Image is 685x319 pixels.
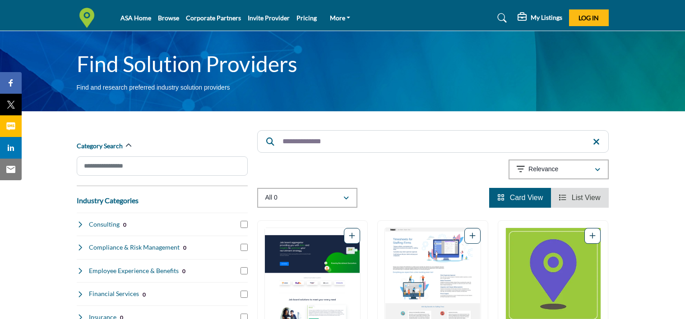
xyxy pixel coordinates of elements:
b: 0 [143,292,146,298]
a: Corporate Partners [186,14,241,22]
span: Card View [510,194,543,201]
a: Add To List [469,232,476,240]
a: ASA Home [120,14,151,22]
div: 0 Results For Employee Experience & Benefits [182,267,185,275]
h4: Employee Experience & Benefits: Solutions for enhancing workplace culture, employee satisfaction,... [89,266,179,275]
h5: My Listings [531,14,562,22]
a: Pricing [296,14,317,22]
a: Invite Provider [248,14,290,22]
input: Select Consulting checkbox [241,221,248,228]
a: Add To List [589,232,596,240]
div: 0 Results For Consulting [123,220,126,228]
b: 0 [183,245,186,251]
h4: Financial Services: Banking, accounting, and financial planning services tailored for staffing co... [89,289,139,298]
input: Select Compliance & Risk Management checkbox [241,244,248,251]
div: 0 Results For Compliance & Risk Management [183,243,186,251]
p: Find and research preferred industry solution providers [77,83,230,92]
a: Browse [158,14,179,22]
a: Search [489,11,513,25]
button: All 0 [257,188,357,208]
div: 0 Results For Financial Services [143,290,146,298]
b: 0 [182,268,185,274]
p: Relevance [528,165,558,174]
b: 0 [123,222,126,228]
button: Log In [569,9,609,26]
p: All 0 [265,193,278,202]
a: Add To List [349,232,355,240]
span: List View [572,194,601,201]
h4: Compliance & Risk Management: Services to ensure staffing companies meet regulatory requirements ... [89,243,180,252]
button: Relevance [509,159,609,179]
h4: Consulting: Strategic advisory services to help staffing firms optimize operations and grow their... [89,220,120,229]
li: Card View [489,188,551,208]
button: Industry Categories [77,195,139,206]
input: Search Category [77,156,248,176]
img: Site Logo [77,8,102,28]
h2: Category Search [77,141,123,150]
a: View Card [497,194,543,201]
input: Select Financial Services checkbox [241,291,248,298]
a: More [324,12,357,24]
li: List View [551,188,608,208]
input: Search [257,130,609,153]
span: Log In [579,14,599,22]
div: My Listings [518,13,562,23]
a: View List [559,194,600,201]
h1: Find Solution Providers [77,50,297,78]
input: Select Employee Experience & Benefits checkbox [241,267,248,274]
